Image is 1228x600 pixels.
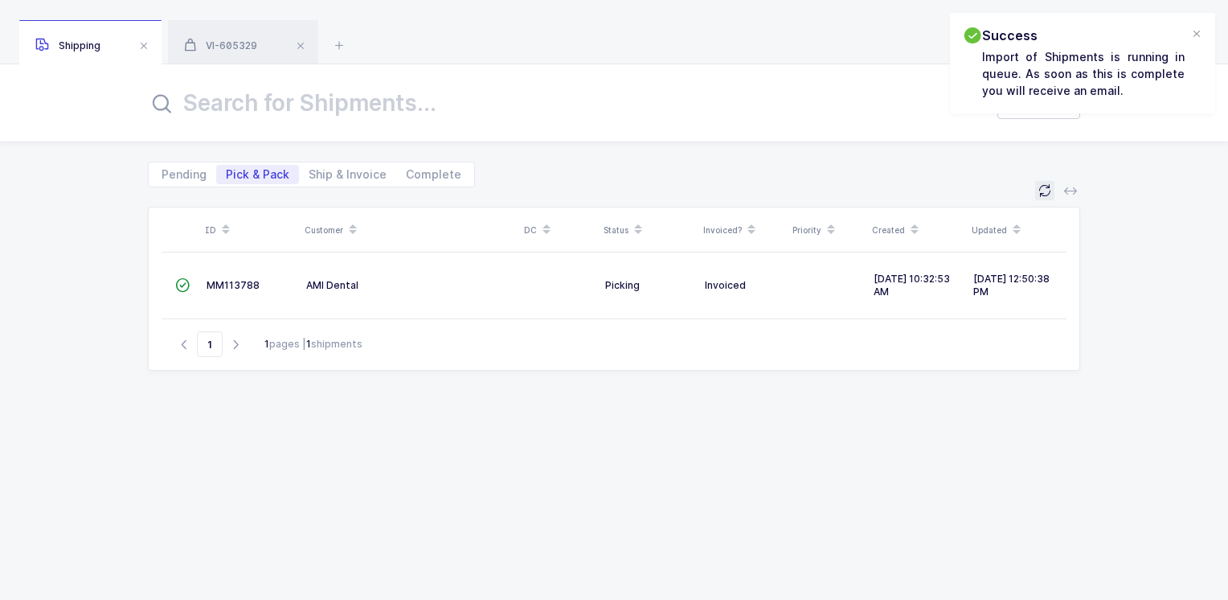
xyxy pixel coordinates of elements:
div: pages | shipments [264,337,362,351]
span: Go to [197,331,223,357]
div: Status [604,216,694,244]
span: AMI Dental [306,279,358,291]
span: Shipping [35,39,100,51]
span:  [175,279,190,291]
span: Ship & Invoice [309,169,387,180]
div: DC [524,216,594,244]
div: Updated [972,216,1062,244]
div: ID [205,216,295,244]
b: 1 [306,338,311,350]
b: 1 [264,338,269,350]
span: Picking [605,279,640,291]
span: VI-605329 [184,39,257,51]
span: Pending [162,169,207,180]
input: Search for Shipments... [148,84,965,122]
div: Invoiced? [703,216,783,244]
p: Import of Shipments is running in queue. As soon as this is complete you will receive an email. [982,48,1185,99]
h2: Success [982,26,1185,45]
div: Invoiced [705,279,781,292]
span: Complete [406,169,461,180]
div: Created [872,216,962,244]
div: Customer [305,216,514,244]
span: [DATE] 10:32:53 AM [874,273,950,298]
span: [DATE] 12:50:38 PM [973,273,1050,298]
span: MM113788 [207,279,260,291]
div: Priority [792,216,862,244]
span: Pick & Pack [226,169,289,180]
